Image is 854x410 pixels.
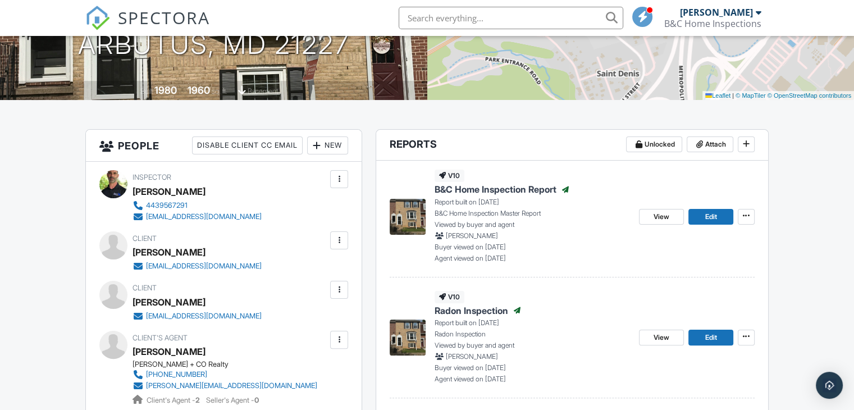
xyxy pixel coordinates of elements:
[206,396,259,404] span: Seller's Agent -
[133,173,171,181] span: Inspector
[133,294,205,311] div: [PERSON_NAME]
[133,380,317,391] a: [PERSON_NAME][EMAIL_ADDRESS][DOMAIN_NAME]
[133,343,205,360] a: [PERSON_NAME]
[133,244,205,261] div: [PERSON_NAME]
[680,7,753,18] div: [PERSON_NAME]
[118,6,210,29] span: SPECTORA
[664,18,761,29] div: B&C Home Inspections
[133,284,157,292] span: Client
[133,211,262,222] a: [EMAIL_ADDRESS][DOMAIN_NAME]
[146,212,262,221] div: [EMAIL_ADDRESS][DOMAIN_NAME]
[212,87,227,95] span: sq. ft.
[192,136,303,154] div: Disable Client CC Email
[705,92,730,99] a: Leaflet
[133,200,262,211] a: 4439567291
[140,87,153,95] span: Built
[736,92,766,99] a: © MapTiler
[146,312,262,321] div: [EMAIL_ADDRESS][DOMAIN_NAME]
[133,234,157,243] span: Client
[399,7,623,29] input: Search everything...
[146,381,317,390] div: [PERSON_NAME][EMAIL_ADDRESS][DOMAIN_NAME]
[732,92,734,99] span: |
[146,201,188,210] div: 4439567291
[146,262,262,271] div: [EMAIL_ADDRESS][DOMAIN_NAME]
[768,92,851,99] a: © OpenStreetMap contributors
[146,370,207,379] div: [PHONE_NUMBER]
[133,369,317,380] a: [PHONE_NUMBER]
[85,15,210,39] a: SPECTORA
[307,136,348,154] div: New
[195,396,200,404] strong: 2
[147,396,202,404] span: Client's Agent -
[133,334,188,342] span: Client's Agent
[133,311,262,322] a: [EMAIL_ADDRESS][DOMAIN_NAME]
[188,84,210,96] div: 1960
[86,130,362,162] h3: People
[133,261,262,272] a: [EMAIL_ADDRESS][DOMAIN_NAME]
[133,360,326,369] div: [PERSON_NAME] + CO Realty
[85,6,110,30] img: The Best Home Inspection Software - Spectora
[816,372,843,399] div: Open Intercom Messenger
[248,87,278,95] span: basement
[133,183,205,200] div: [PERSON_NAME]
[154,84,177,96] div: 1980
[254,396,259,404] strong: 0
